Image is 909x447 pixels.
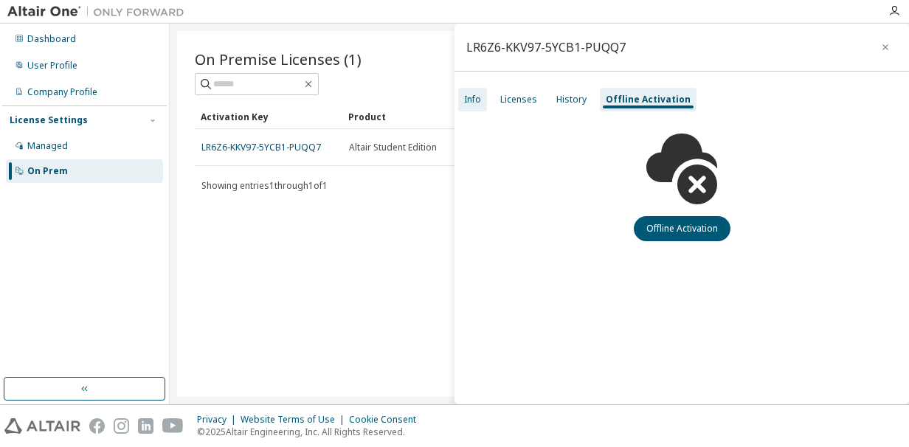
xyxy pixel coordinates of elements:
div: Cookie Consent [349,414,425,426]
span: On Premise Licenses (1) [195,49,362,69]
a: LR6Z6-KKV97-5YCB1-PUQQ7 [201,141,321,153]
img: facebook.svg [89,418,105,434]
div: Dashboard [27,33,76,45]
div: Activation Key [201,105,336,128]
p: © 2025 Altair Engineering, Inc. All Rights Reserved. [197,426,425,438]
div: License Settings [10,114,88,126]
div: Product [348,105,484,128]
div: LR6Z6-KKV97-5YCB1-PUQQ7 [466,41,626,53]
span: Showing entries 1 through 1 of 1 [201,179,328,192]
div: Website Terms of Use [241,414,349,426]
div: Offline Activation [606,94,691,105]
div: Licenses [500,94,537,105]
div: Managed [27,140,68,152]
img: instagram.svg [114,418,129,434]
div: Company Profile [27,86,97,98]
span: Altair Student Edition [349,142,437,153]
button: Offline Activation [634,216,730,241]
img: youtube.svg [162,418,184,434]
div: Privacy [197,414,241,426]
img: linkedin.svg [138,418,153,434]
div: Info [464,94,481,105]
div: User Profile [27,60,77,72]
img: Altair One [7,4,192,19]
div: History [556,94,587,105]
img: altair_logo.svg [4,418,80,434]
div: On Prem [27,165,68,177]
